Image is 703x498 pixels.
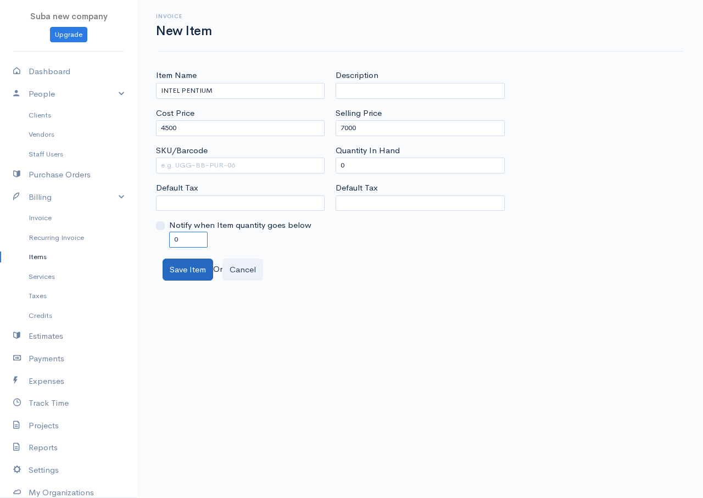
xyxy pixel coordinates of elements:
[156,120,325,136] input: e.g. 100
[336,158,504,174] input: e.g. 100
[156,182,198,194] label: Default Tax
[156,13,211,19] h6: Invoice
[169,219,311,232] label: Notify when Item quantity goes below
[336,69,378,82] label: Description
[336,144,400,157] label: Quantity In Hand
[336,182,378,194] label: Default Tax
[30,11,108,21] span: Suba new company
[50,27,87,43] a: Upgrade
[156,83,325,99] input: e.g. iPhone XS Max
[336,120,504,136] input: e.g. 1500
[163,259,213,281] button: Save Item
[156,158,325,174] input: e.g. UGG-BB-PUR-06
[156,107,194,120] label: Cost Price
[157,259,683,281] div: Or
[156,24,211,38] h1: New Item
[156,144,208,157] label: SKU/Barcode
[222,259,263,281] button: Cancel
[336,107,382,120] label: Selling Price
[156,69,197,82] label: Item Name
